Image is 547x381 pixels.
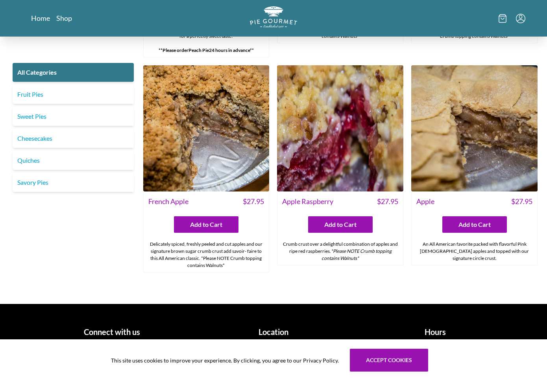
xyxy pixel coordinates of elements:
[56,13,72,23] a: Shop
[188,47,209,53] strong: Peach Pie
[324,220,357,229] span: Add to Cart
[277,65,403,191] img: Apple Raspberry
[250,6,297,28] img: logo
[13,173,134,192] a: Savory Pies
[111,356,339,364] span: This site uses cookies to improve your experience. By clicking, you agree to our Privacy Policy.
[282,196,333,207] span: Apple Raspberry
[159,47,254,53] strong: **Please order 24 hours in advance**
[412,237,537,265] div: An All American favorite packed with flavorful Pink [DEMOGRAPHIC_DATA] apples and topped with our...
[144,237,269,272] div: Delicately spiced, freshly peeled and cut apples and our signature brown sugar crumb crust add sa...
[13,107,134,126] a: Sweet Pies
[511,196,532,207] span: $ 27.95
[350,349,428,372] button: Accept cookies
[13,63,134,82] a: All Categories
[442,216,507,233] button: Add to Cart
[308,216,373,233] button: Add to Cart
[411,65,538,191] img: Apple
[377,196,398,207] span: $ 27.95
[174,216,238,233] button: Add to Cart
[13,129,134,148] a: Cheesecakes
[416,196,434,207] span: Apple
[250,6,297,30] a: Logo
[243,196,264,207] span: $ 27.95
[458,220,491,229] span: Add to Cart
[357,326,513,338] h1: Hours
[516,14,525,23] button: Menu
[277,237,403,265] div: Crumb crust over a delightful combination of apples and ripe red raspberries.
[143,65,270,191] img: French Apple
[148,196,188,207] span: French Apple
[13,85,134,104] a: Fruit Pies
[31,13,50,23] a: Home
[13,151,134,170] a: Quiches
[196,326,351,338] h1: Location
[34,326,190,338] h1: Connect with us
[322,248,392,261] em: *Please NOTE Crumb topping contains Walnuts*
[190,220,222,229] span: Add to Cart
